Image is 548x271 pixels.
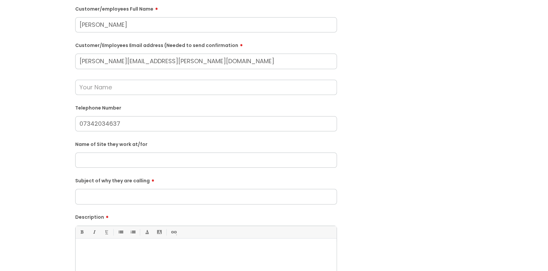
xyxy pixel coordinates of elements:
[75,80,337,95] input: Your Name
[75,140,337,147] label: Name of Site they work at/for
[102,228,110,236] a: Underline(Ctrl-U)
[116,228,125,236] a: • Unordered List (Ctrl-Shift-7)
[75,40,337,48] label: Customer/Employees Email address (Needed to send confirmation
[78,228,86,236] a: Bold (Ctrl-B)
[90,228,98,236] a: Italic (Ctrl-I)
[75,212,337,220] label: Description
[143,228,151,236] a: Font Color
[75,176,337,184] label: Subject of why they are calling
[75,104,337,111] label: Telephone Number
[155,228,163,236] a: Back Color
[75,54,337,69] input: Email
[75,4,337,12] label: Customer/employees Full Name
[129,228,137,236] a: 1. Ordered List (Ctrl-Shift-8)
[169,228,178,236] a: Link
